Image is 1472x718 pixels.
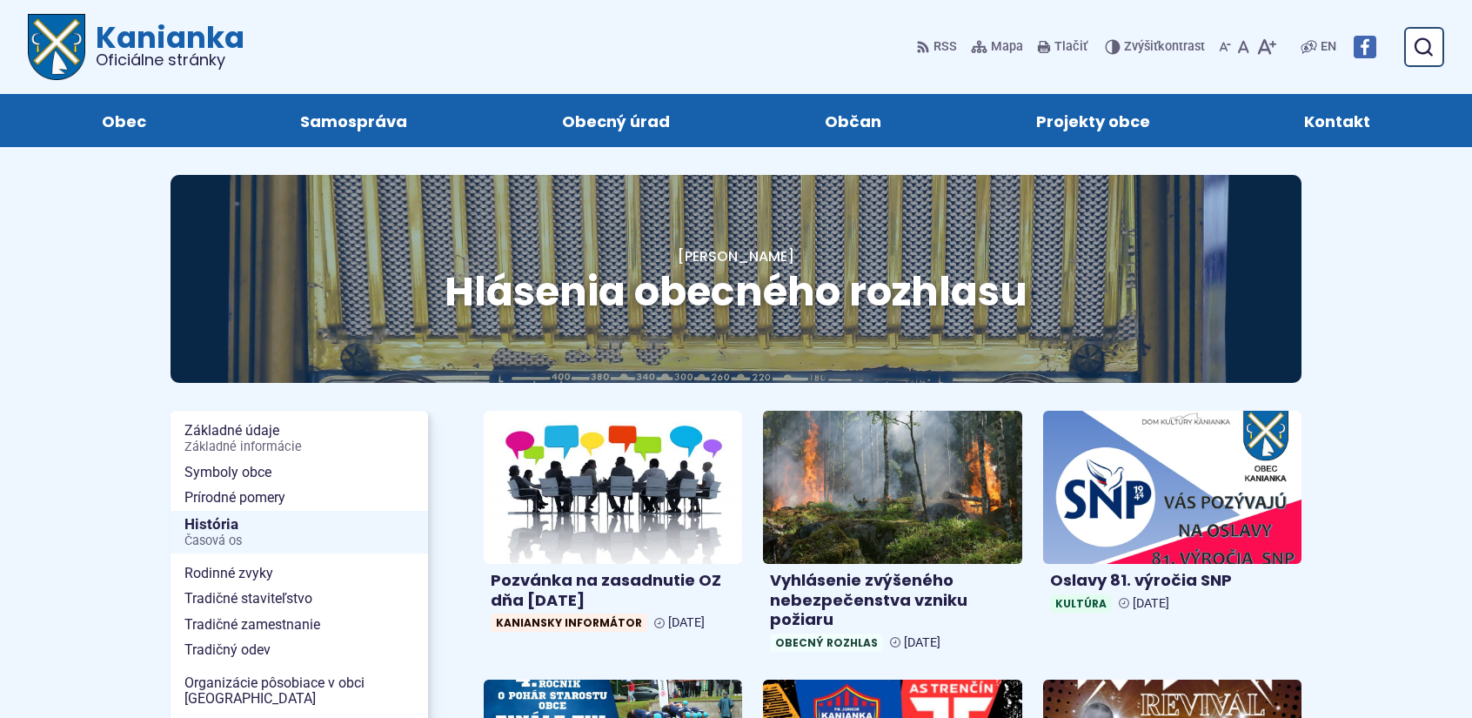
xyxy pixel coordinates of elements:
[184,460,414,486] span: Symboly obce
[28,14,85,80] img: Prejsť na domovskú stránku
[491,571,735,610] h4: Pozvánka na zasadnutie OZ dňa [DATE]
[1321,37,1336,57] span: EN
[1354,36,1376,58] img: Prejsť na Facebook stránku
[484,411,742,639] a: Pozvánka na zasadnutie OZ dňa [DATE] Kaniansky informátor [DATE]
[184,534,414,548] span: Časová os
[184,418,414,459] span: Základné údaje
[171,612,428,638] a: Tradičné zamestnanie
[171,586,428,612] a: Tradičné staviteľstvo
[171,637,428,663] a: Tradičný odev
[300,94,407,147] span: Samospráva
[171,511,428,554] a: HistóriaČasová os
[933,37,957,57] span: RSS
[171,485,428,511] a: Prírodné pomery
[1253,29,1280,65] button: Zväčšiť veľkosť písma
[1054,40,1087,55] span: Tlačiť
[184,612,414,638] span: Tradičné zamestnanie
[1105,29,1208,65] button: Zvýšiťkontrast
[904,635,940,650] span: [DATE]
[1043,411,1301,619] a: Oslavy 81. výročia SNP Kultúra [DATE]
[1124,39,1158,54] span: Zvýšiť
[85,23,244,68] span: Kanianka
[184,637,414,663] span: Tradičný odev
[184,485,414,511] span: Prírodné pomery
[991,37,1023,57] span: Mapa
[28,14,244,80] a: Logo Kanianka, prejsť na domovskú stránku.
[171,418,428,459] a: Základné údajeZákladné informácie
[770,634,883,652] span: Obecný rozhlas
[1036,94,1150,147] span: Projekty obce
[491,614,647,632] span: Kaniansky informátor
[765,94,941,147] a: Občan
[1133,596,1169,611] span: [DATE]
[916,29,960,65] a: RSS
[96,52,244,68] span: Oficiálne stránky
[445,264,1027,319] span: Hlásenia obecného rozhlasu
[770,571,1014,630] h4: Vyhlásenie zvýšeného nebezpečenstva vzniku požiaru
[967,29,1027,65] a: Mapa
[1050,594,1112,613] span: Kultúra
[184,670,414,711] span: Organizácie pôsobiace v obci [GEOGRAPHIC_DATA]
[42,94,206,147] a: Obec
[1304,94,1370,147] span: Kontakt
[184,560,414,587] span: Rodinné zvyky
[171,560,428,587] a: Rodinné zvyky
[825,94,881,147] span: Občan
[502,94,730,147] a: Obecný úrad
[1234,29,1253,65] button: Nastaviť pôvodnú veľkosť písma
[171,460,428,486] a: Symboly obce
[678,246,794,266] a: [PERSON_NAME]
[976,94,1210,147] a: Projekty obce
[763,411,1021,658] a: Vyhlásenie zvýšeného nebezpečenstva vzniku požiaru Obecný rozhlas [DATE]
[184,586,414,612] span: Tradičné staviteľstvo
[562,94,670,147] span: Obecný úrad
[102,94,146,147] span: Obec
[184,511,414,554] span: História
[1124,40,1205,55] span: kontrast
[1244,94,1430,147] a: Kontakt
[668,615,705,630] span: [DATE]
[241,94,468,147] a: Samospráva
[1034,29,1091,65] button: Tlačiť
[171,670,428,711] a: Organizácie pôsobiace v obci [GEOGRAPHIC_DATA]
[1050,571,1295,591] h4: Oslavy 81. výročia SNP
[1317,37,1340,57] a: EN
[1215,29,1234,65] button: Zmenšiť veľkosť písma
[184,440,414,454] span: Základné informácie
